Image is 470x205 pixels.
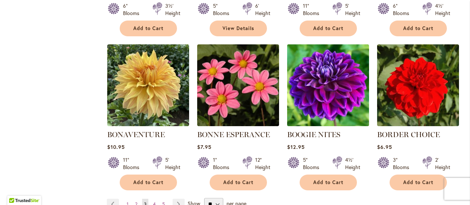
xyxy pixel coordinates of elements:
[300,175,357,190] button: Add to Cart
[377,121,459,128] a: BORDER CHOICE
[393,2,413,17] div: 6" Blooms
[165,156,180,171] div: 5' Height
[133,179,163,186] span: Add to Cart
[133,25,163,32] span: Add to Cart
[390,21,447,36] button: Add to Cart
[287,143,305,150] span: $12.95
[120,21,177,36] button: Add to Cart
[255,156,270,171] div: 12" Height
[390,175,447,190] button: Add to Cart
[255,2,270,17] div: 6' Height
[120,175,177,190] button: Add to Cart
[313,25,343,32] span: Add to Cart
[300,21,357,36] button: Add to Cart
[287,121,369,128] a: BOOGIE NITES
[107,130,165,139] a: BONAVENTURE
[345,156,360,171] div: 4½' Height
[197,130,270,139] a: BONNE ESPERANCE
[123,156,144,171] div: 11" Blooms
[435,156,450,171] div: 2' Height
[6,179,26,199] iframe: Launch Accessibility Center
[223,179,253,186] span: Add to Cart
[303,2,323,17] div: 11" Blooms
[165,2,180,17] div: 3½' Height
[107,121,189,128] a: Bonaventure
[197,121,279,128] a: BONNE ESPERANCE
[213,156,234,171] div: 1" Blooms
[377,44,459,126] img: BORDER CHOICE
[393,156,413,171] div: 3" Blooms
[197,143,211,150] span: $7.95
[107,44,189,126] img: Bonaventure
[287,130,340,139] a: BOOGIE NITES
[210,175,267,190] button: Add to Cart
[377,143,392,150] span: $6.95
[403,179,433,186] span: Add to Cart
[123,2,144,17] div: 6" Blooms
[107,143,125,150] span: $10.95
[213,2,234,17] div: 5" Blooms
[313,179,343,186] span: Add to Cart
[435,2,450,17] div: 4½' Height
[303,156,323,171] div: 5" Blooms
[345,2,360,17] div: 5' Height
[403,25,433,32] span: Add to Cart
[285,43,371,128] img: BOOGIE NITES
[377,130,440,139] a: BORDER CHOICE
[223,25,254,32] span: View Details
[197,44,279,126] img: BONNE ESPERANCE
[210,21,267,36] a: View Details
